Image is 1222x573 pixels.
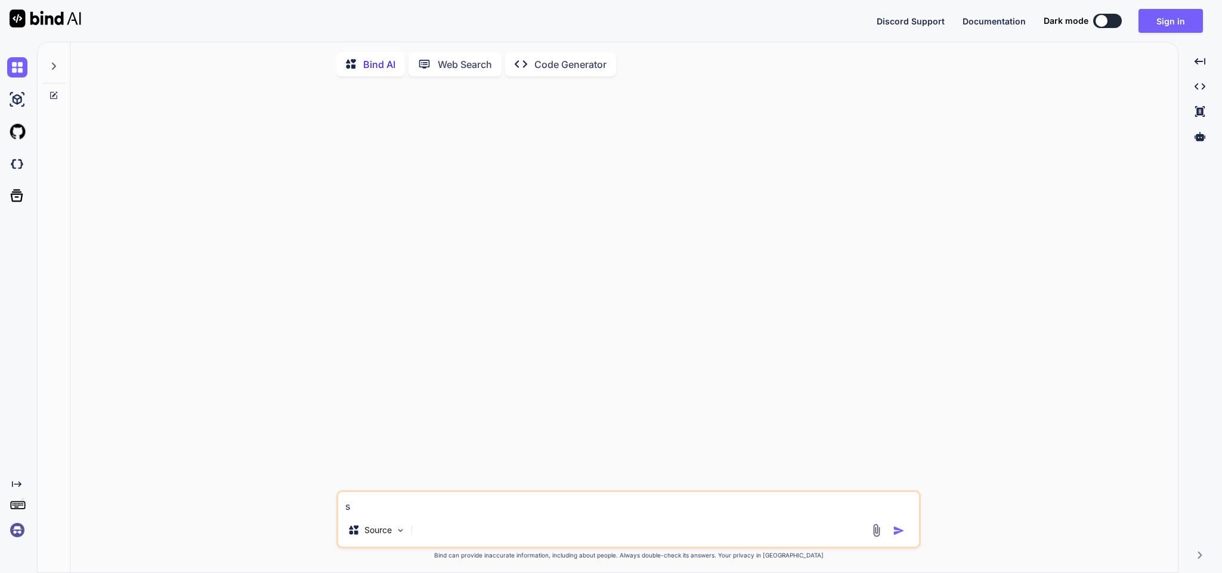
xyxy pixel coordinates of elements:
img: Pick Models [395,525,406,535]
img: darkCloudIdeIcon [7,154,27,174]
p: Code Generator [534,57,607,72]
p: Bind AI [363,57,395,72]
button: Documentation [963,15,1026,27]
img: ai-studio [7,89,27,110]
img: Bind AI [10,10,81,27]
img: icon [893,525,905,537]
textarea: s [338,492,919,513]
button: Sign in [1139,9,1203,33]
img: signin [7,520,27,540]
span: Dark mode [1044,15,1088,27]
img: githubLight [7,122,27,142]
span: Documentation [963,16,1026,26]
p: Web Search [438,57,492,72]
p: Bind can provide inaccurate information, including about people. Always double-check its answers.... [336,551,921,560]
img: chat [7,57,27,78]
p: Source [364,524,392,536]
img: attachment [870,524,883,537]
span: Discord Support [877,16,945,26]
button: Discord Support [877,15,945,27]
